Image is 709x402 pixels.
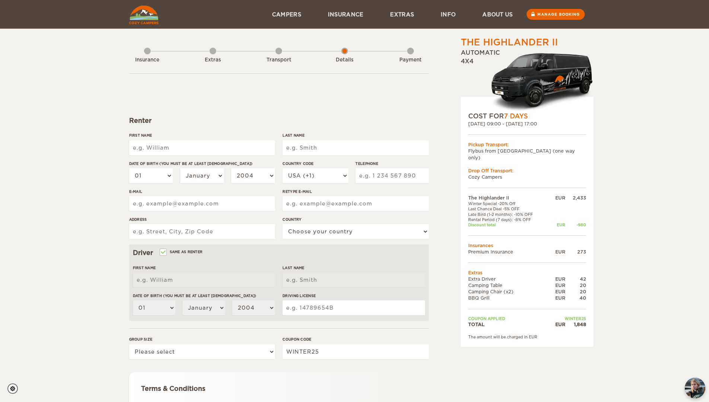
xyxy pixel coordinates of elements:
div: Terms & Conditions [141,384,417,393]
label: Last Name [282,265,425,271]
input: Same as renter [160,251,165,255]
div: Insurance [127,57,168,64]
button: chat-button [685,378,705,398]
img: HighlanderXL.png [491,51,594,112]
label: Group size [129,336,275,342]
label: Last Name [282,133,428,138]
input: e.g. example@example.com [129,196,275,211]
label: Date of birth (You must be at least [DEMOGRAPHIC_DATA]) [129,161,275,166]
input: e.g. example@example.com [282,196,428,211]
div: EUR [548,249,565,255]
div: Renter [129,116,429,125]
td: TOTAL [468,321,548,328]
td: Camping Table [468,282,548,288]
input: e.g. Smith [282,140,428,155]
div: Payment [390,57,431,64]
label: E-mail [129,189,275,194]
div: Driver [133,248,425,257]
div: 42 [565,276,586,282]
td: Discount total [468,222,548,227]
label: Driving License [282,293,425,299]
input: e.g. William [129,140,275,155]
a: Manage booking [527,9,585,20]
label: First Name [133,265,275,271]
td: Winter Special -20% Off [468,201,548,206]
span: 7 Days [504,112,528,120]
div: Automatic 4x4 [461,49,594,112]
label: First Name [129,133,275,138]
td: Last Chance Deal -5% OFF [468,206,548,211]
input: e.g. 1 234 567 890 [355,168,428,183]
div: [DATE] 09:00 - [DATE] 17:00 [468,121,586,127]
input: e.g. Smith [282,272,425,287]
input: e.g. William [133,272,275,287]
div: The Highlander II [461,36,558,49]
td: Cozy Campers [468,174,586,180]
label: Retype E-mail [282,189,428,194]
div: 2,433 [565,195,586,201]
img: Cozy Campers [129,6,159,24]
div: EUR [548,288,565,295]
a: Cookie settings [7,383,23,394]
div: 20 [565,288,586,295]
label: Country Code [282,161,348,166]
div: The amount will be charged in EUR [468,334,586,339]
div: Pickup Transport: [468,141,586,148]
td: Extras [468,269,586,276]
label: Same as renter [160,248,203,255]
label: Telephone [355,161,428,166]
td: WINTER25 [548,316,586,321]
td: The Highlander II [468,195,548,201]
div: EUR [548,282,565,288]
td: Flybus from [GEOGRAPHIC_DATA] (one way only) [468,148,586,160]
label: Coupon code [282,336,428,342]
div: -980 [565,222,586,227]
label: Address [129,217,275,222]
input: e.g. 14789654B [282,300,425,315]
td: BBQ Grill [468,295,548,301]
td: Camping Chair (x2) [468,288,548,295]
div: EUR [548,222,565,227]
div: EUR [548,276,565,282]
label: Country [282,217,428,222]
div: COST FOR [468,112,586,121]
td: Extra Driver [468,276,548,282]
label: Date of birth (You must be at least [DEMOGRAPHIC_DATA]) [133,293,275,299]
td: Late Bird (1-2 months): -10% OFF [468,212,548,217]
div: EUR [548,195,565,201]
div: 20 [565,282,586,288]
div: Extras [192,57,233,64]
div: 273 [565,249,586,255]
img: Freyja at Cozy Campers [685,378,705,398]
input: e.g. Street, City, Zip Code [129,224,275,239]
td: Premium Insurance [468,249,548,255]
div: Transport [258,57,299,64]
div: 40 [565,295,586,301]
div: Drop Off Transport: [468,167,586,174]
div: EUR [548,321,565,328]
td: Insurances [468,242,586,249]
td: Coupon applied [468,316,548,321]
div: Details [324,57,365,64]
div: EUR [548,295,565,301]
div: 1,848 [565,321,586,328]
td: Rental Period (7 days): -8% OFF [468,217,548,222]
